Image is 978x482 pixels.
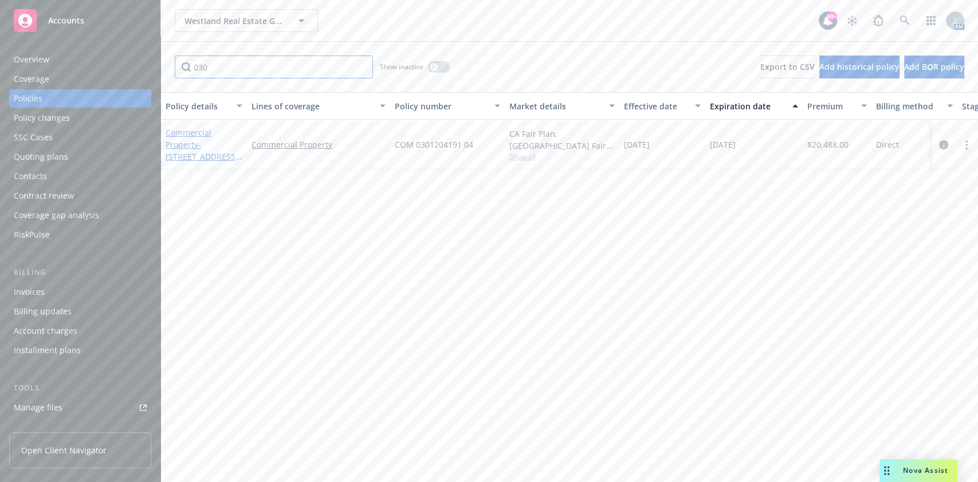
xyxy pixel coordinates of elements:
a: Policy changes [9,109,151,127]
div: Market details [509,100,602,112]
span: Open Client Navigator [21,444,107,456]
div: Policy number [395,100,488,112]
a: Quoting plans [9,148,151,166]
a: Manage files [9,398,151,417]
a: Policy checking [9,418,151,436]
div: Policy checking [14,418,72,436]
div: CA Fair Plan, [GEOGRAPHIC_DATA] Fair plan [509,128,615,152]
button: Market details [505,92,619,120]
a: Policies [9,89,151,108]
div: Contacts [14,167,47,185]
div: RiskPulse [14,226,50,244]
span: Export to CSV [760,61,815,72]
div: Tools [9,382,151,394]
a: Billing updates [9,302,151,321]
div: 99+ [827,11,837,22]
div: Billing method [876,100,940,112]
div: Coverage [14,70,49,88]
div: Billing [9,267,151,278]
a: Coverage [9,70,151,88]
a: Coverage gap analysis [9,206,151,224]
a: RiskPulse [9,226,151,244]
div: SSC Cases [14,128,53,147]
div: Overview [14,50,49,69]
a: Overview [9,50,151,69]
button: Add BOR policy [904,56,964,78]
a: Installment plans [9,341,151,359]
a: Commercial Property [166,127,238,174]
span: - [STREET_ADDRESS][PERSON_NAME] [166,139,242,174]
span: Show inactive [380,62,423,72]
div: Invoices [14,283,45,301]
div: Policies [14,89,42,108]
a: Switch app [920,9,942,32]
a: Contract review [9,187,151,205]
div: Expiration date [710,100,785,112]
button: Expiration date [705,92,803,120]
div: Drag to move [879,459,894,482]
div: Contract review [14,187,74,205]
a: Account charges [9,322,151,340]
div: Premium [807,100,854,112]
button: Add historical policy [819,56,900,78]
span: [DATE] [624,139,650,151]
button: Export to CSV [760,56,815,78]
span: Add BOR policy [904,61,964,72]
a: Accounts [9,5,151,37]
input: Filter by keyword... [175,56,373,78]
div: Coverage gap analysis [14,206,99,224]
div: Policy changes [14,109,70,127]
a: SSC Cases [9,128,151,147]
a: Stop snowing [840,9,863,32]
button: Effective date [619,92,705,120]
div: Account charges [14,322,77,340]
span: $20,488.00 [807,139,849,151]
button: Westland Real Estate Group [175,9,318,32]
a: Invoices [9,283,151,301]
button: Premium [803,92,871,120]
button: Policy details [161,92,247,120]
span: Direct [876,139,899,151]
a: Report a Bug [867,9,890,32]
span: Add historical policy [819,61,900,72]
button: Nova Assist [879,459,957,482]
div: Policy details [166,100,230,112]
a: circleInformation [937,138,950,152]
div: Lines of coverage [252,100,373,112]
button: Lines of coverage [247,92,390,120]
span: Westland Real Estate Group [184,15,284,27]
button: Billing method [871,92,957,120]
div: Billing updates [14,302,72,321]
span: [DATE] [710,139,736,151]
a: more [960,138,973,152]
div: Installment plans [14,341,81,359]
div: Quoting plans [14,148,68,166]
div: Effective date [624,100,688,112]
span: COM 0301204191 04 [395,139,473,151]
a: Contacts [9,167,151,185]
span: Accounts [48,16,84,25]
div: Manage files [14,398,62,417]
a: Search [893,9,916,32]
button: Policy number [390,92,505,120]
span: Show all [509,152,615,161]
a: Commercial Property [252,139,386,151]
span: Nova Assist [903,465,948,475]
